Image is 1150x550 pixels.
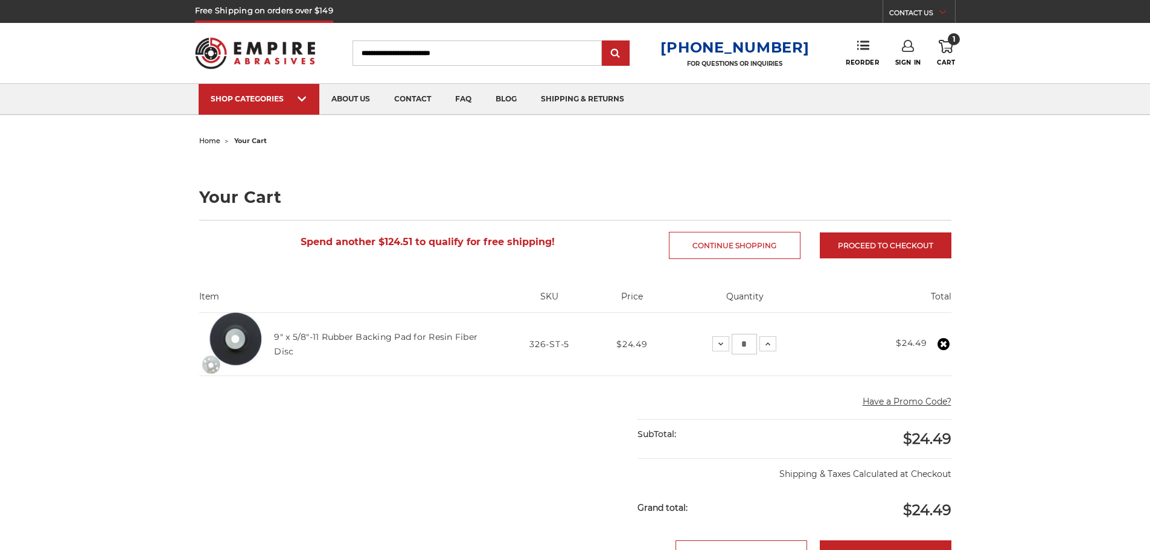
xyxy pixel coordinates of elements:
[234,136,267,145] span: your cart
[863,395,951,408] button: Have a Promo Code?
[820,232,951,258] a: Proceed to checkout
[301,236,555,248] span: Spend another $124.51 to qualify for free shipping!
[199,136,220,145] a: home
[604,42,628,66] input: Submit
[195,30,316,77] img: Empire Abrasives
[443,84,484,115] a: faq
[529,84,636,115] a: shipping & returns
[903,501,951,519] span: $24.49
[846,59,879,66] span: Reorder
[903,430,951,447] span: $24.49
[660,39,809,56] a: [PHONE_NUMBER]
[211,94,307,103] div: SHOP CATEGORIES
[484,84,529,115] a: blog
[669,232,800,259] a: Continue Shopping
[637,502,688,513] strong: Grand total:
[637,420,794,449] div: SubTotal:
[668,290,822,312] th: Quantity
[822,290,951,312] th: Total
[596,290,668,312] th: Price
[637,458,951,481] p: Shipping & Taxes Calculated at Checkout
[529,339,569,350] span: 326-ST-5
[274,331,478,357] a: 9" x 5/8"-11 Rubber Backing Pad for Resin Fiber Disc
[948,33,960,45] span: 1
[382,84,443,115] a: contact
[937,59,955,66] span: Cart
[199,313,262,376] img: 9" Resin Fiber Rubber Backing Pad 5/8-11 nut
[319,84,382,115] a: about us
[660,60,809,68] p: FOR QUESTIONS OR INQUIRIES
[199,290,503,312] th: Item
[199,189,951,205] h1: Your Cart
[895,59,921,66] span: Sign In
[616,339,647,350] span: $24.49
[503,290,596,312] th: SKU
[889,6,955,23] a: CONTACT US
[896,337,927,348] strong: $24.49
[732,334,757,354] input: 9" x 5/8"-11 Rubber Backing Pad for Resin Fiber Disc Quantity:
[846,40,879,66] a: Reorder
[937,40,955,66] a: 1 Cart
